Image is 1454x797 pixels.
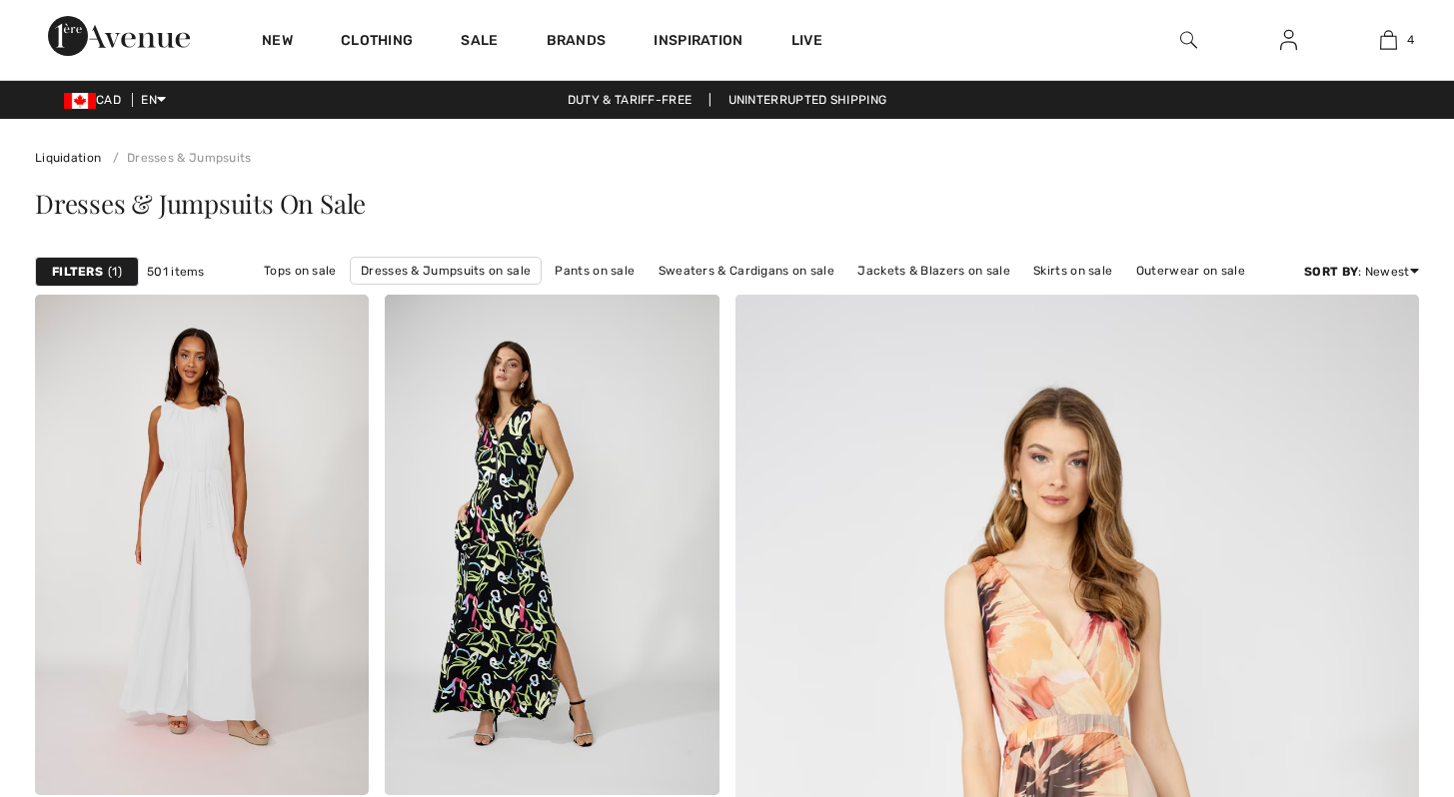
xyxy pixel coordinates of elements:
a: Outerwear on sale [1126,258,1255,284]
img: My Bag [1380,28,1397,52]
a: New [262,32,293,53]
span: Inspiration [654,32,742,53]
span: 501 items [147,263,205,281]
img: Maxi A-Line Formal Jumpsuit Style 256257. Twilight [35,295,369,795]
a: Liquidation [35,151,101,165]
a: Pants on sale [545,258,645,284]
a: Dresses & Jumpsuits on sale [350,257,542,285]
img: heart_black_full.svg [330,317,348,333]
img: Maxi A-Line Dress with Pockets Style 256189. Black/Multi [385,295,719,795]
img: heart_black_full.svg [681,317,699,333]
a: Sign In [1264,28,1313,53]
img: search the website [1180,28,1197,52]
a: Clothing [341,32,413,53]
a: Jackets & Blazers on sale [847,258,1020,284]
a: Tops on sale [254,258,347,284]
img: plus_v2.svg [681,756,699,774]
div: : Newest [1304,263,1419,281]
a: Sale [461,32,498,53]
img: plus_v2.svg [330,756,348,774]
img: My Info [1280,28,1297,52]
span: Dresses & Jumpsuits On Sale [35,186,366,221]
img: Canadian Dollar [64,93,96,109]
a: Brands [547,32,607,53]
a: Skirts on sale [1023,258,1122,284]
span: EN [141,93,166,107]
a: 4 [1339,28,1437,52]
strong: Filters [52,263,103,281]
a: Live [791,30,822,51]
span: 4 [1407,31,1414,49]
img: heart_black_full.svg [1380,317,1398,333]
strong: Sort By [1304,265,1358,279]
span: CAD [64,93,129,107]
span: 1 [108,263,122,281]
img: 1ère Avenue [48,16,190,56]
a: Sweaters & Cardigans on sale [649,258,844,284]
a: Dresses & Jumpsuits [105,151,252,165]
